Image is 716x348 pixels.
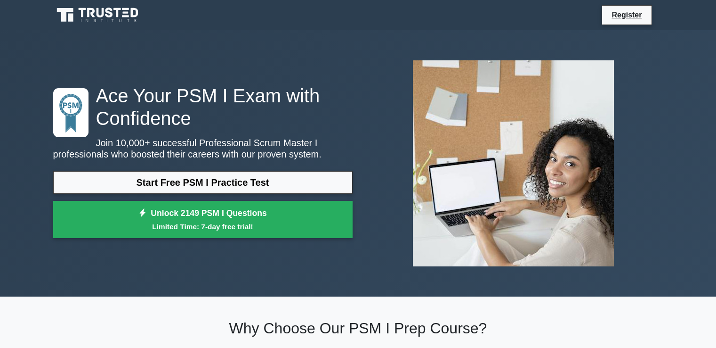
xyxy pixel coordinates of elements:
[53,201,353,239] a: Unlock 2149 PSM I QuestionsLimited Time: 7-day free trial!
[53,171,353,194] a: Start Free PSM I Practice Test
[606,9,647,21] a: Register
[65,221,341,232] small: Limited Time: 7-day free trial!
[53,319,663,337] h2: Why Choose Our PSM I Prep Course?
[53,84,353,130] h1: Ace Your PSM I Exam with Confidence
[53,137,353,160] p: Join 10,000+ successful Professional Scrum Master I professionals who boosted their careers with ...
